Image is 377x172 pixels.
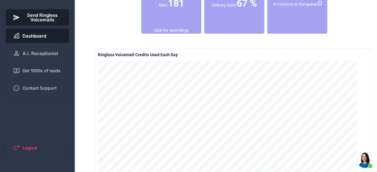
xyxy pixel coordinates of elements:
[22,13,62,22] span: Send Ringless Voicemails
[22,69,61,73] span: Get 1000s of leads
[22,34,46,38] span: Dashboard
[6,63,69,78] button: Get 1000s of leads
[98,52,178,58] div: A delivered ringless voicemail is 1 credit is if using a pre-recorded message OR 2 credits if usi...
[22,86,57,90] span: Contact Support
[6,46,69,60] button: A.I. Receptionist
[154,28,189,34] div: click for recordings
[6,81,69,95] button: Contact Support
[6,29,69,43] button: Dashboard
[6,140,69,155] button: Logout
[22,51,58,56] span: A.I. Receptionist
[6,9,69,26] button: Send Ringless Voicemails
[357,152,373,168] div: Open chat
[22,146,37,150] span: Logout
